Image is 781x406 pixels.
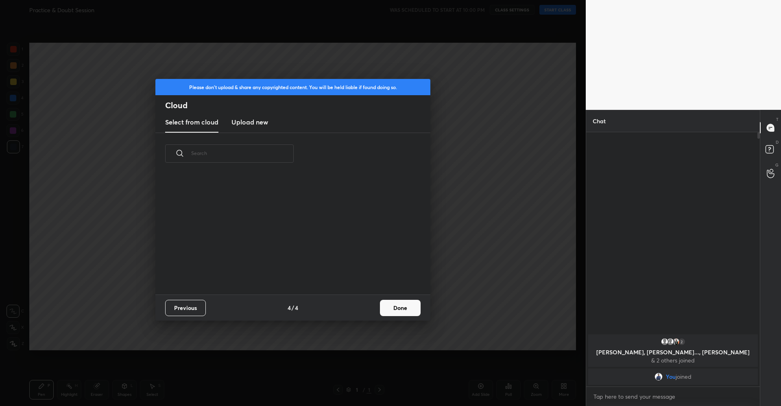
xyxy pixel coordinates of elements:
[292,303,294,312] h4: /
[666,373,676,380] span: You
[776,139,779,145] p: D
[165,300,206,316] button: Previous
[295,303,298,312] h4: 4
[191,136,294,170] input: Search
[676,373,692,380] span: joined
[593,349,753,356] p: [PERSON_NAME], [PERSON_NAME]..., [PERSON_NAME]
[593,357,753,364] p: & 2 others joined
[666,338,674,346] img: default.png
[155,172,421,295] div: grid
[586,333,760,386] div: grid
[678,338,686,346] div: 2
[672,338,680,346] img: 05e749d9c8f4492ba3b7bd8dd861dda6.jpg
[380,300,421,316] button: Done
[165,117,218,127] h3: Select from cloud
[775,162,779,168] p: G
[155,79,430,95] div: Please don't upload & share any copyrighted content. You will be held liable if found doing so.
[288,303,291,312] h4: 4
[661,338,669,346] img: default.png
[776,116,779,122] p: T
[654,373,663,381] img: 3a6b3dcdb4d746208f5ef180f14109e5.png
[231,117,268,127] h3: Upload new
[586,110,612,132] p: Chat
[165,100,430,111] h2: Cloud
